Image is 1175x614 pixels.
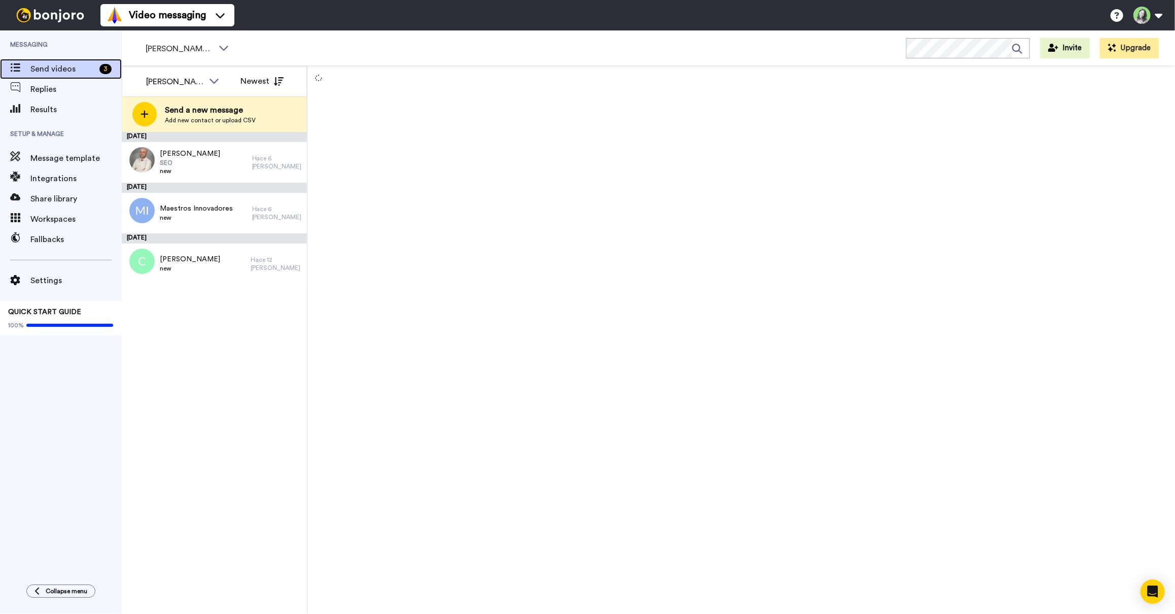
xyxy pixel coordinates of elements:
[252,205,302,221] div: Hace 6 [PERSON_NAME]
[8,309,81,316] span: QUICK START GUIDE
[8,321,24,329] span: 100%
[129,147,155,173] img: f11e774d-e703-416a-be0d-f6a50c617193.jpg
[252,154,302,170] div: Hace 6 [PERSON_NAME]
[30,213,122,225] span: Workspaces
[122,132,307,142] div: [DATE]
[30,83,122,95] span: Replies
[30,233,122,246] span: Fallbacks
[99,64,112,74] div: 3
[12,8,88,22] img: bj-logo-header-white.svg
[165,116,256,124] span: Add new contact or upload CSV
[30,275,122,287] span: Settings
[165,104,256,116] span: Send a new message
[1141,579,1165,604] div: Open Intercom Messenger
[160,254,220,264] span: [PERSON_NAME]
[160,167,220,175] span: new
[251,256,302,272] div: Hace 12 [PERSON_NAME]
[30,152,122,164] span: Message template
[160,264,220,272] span: new
[30,63,95,75] span: Send videos
[26,585,95,598] button: Collapse menu
[160,159,220,167] span: SEO
[160,149,220,159] span: [PERSON_NAME]
[146,76,204,88] div: [PERSON_NAME]
[1100,38,1159,58] button: Upgrade
[129,198,155,223] img: mi.png
[107,7,123,23] img: vm-color.svg
[30,173,122,185] span: Integrations
[160,214,233,222] span: new
[129,249,155,274] img: c.png
[30,193,122,205] span: Share library
[1040,38,1090,58] button: Invite
[233,71,291,91] button: Newest
[146,43,214,55] span: [PERSON_NAME] - General
[122,183,307,193] div: [DATE]
[160,203,233,214] span: Maestros Innovadores
[129,8,206,22] span: Video messaging
[30,104,122,116] span: Results
[46,587,87,595] span: Collapse menu
[122,233,307,244] div: [DATE]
